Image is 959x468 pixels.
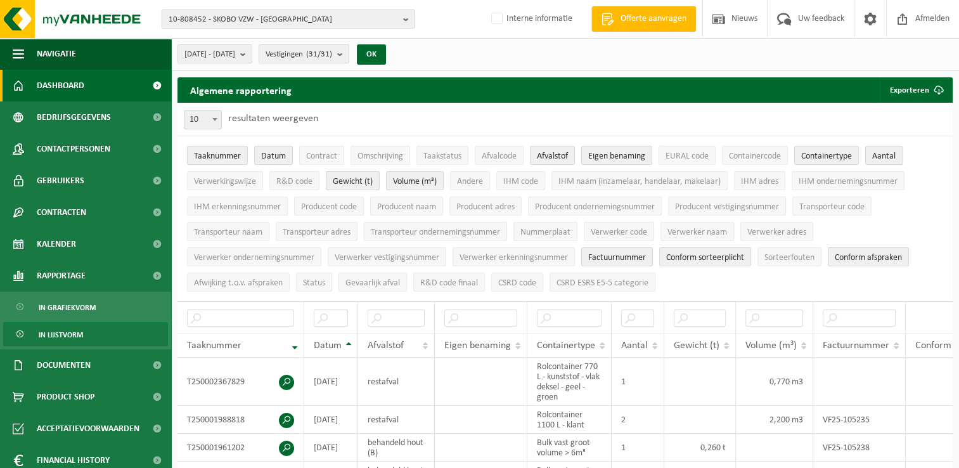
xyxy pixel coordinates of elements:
[184,110,222,129] span: 10
[358,434,435,462] td: behandeld hout (B)
[37,228,76,260] span: Kalender
[423,152,461,161] span: Taakstatus
[357,44,386,65] button: OK
[757,247,821,266] button: SorteerfoutenSorteerfouten: Activate to sort
[450,171,490,190] button: AndereAndere: Activate to sort
[304,358,358,406] td: [DATE]
[449,197,522,216] button: Producent adresProducent adres: Activate to sort
[269,171,319,190] button: R&D codeR&amp;D code: Activate to sort
[612,358,664,406] td: 1
[357,152,403,161] span: Omschrijving
[261,152,286,161] span: Datum
[413,273,485,292] button: R&D code finaalR&amp;D code finaal: Activate to sort
[187,341,241,351] span: Taaknummer
[301,202,357,212] span: Producent code
[612,406,664,434] td: 2
[358,358,435,406] td: restafval
[520,228,570,237] span: Nummerplaat
[667,228,727,237] span: Verwerker naam
[194,253,314,263] span: Verwerker ondernemingsnummer
[194,278,283,288] span: Afwijking t.o.v. afspraken
[674,341,719,351] span: Gewicht (t)
[420,278,478,288] span: R&D code finaal
[303,278,325,288] span: Status
[475,146,524,165] button: AfvalcodeAfvalcode: Activate to sort
[557,278,648,288] span: CSRD ESRS E5-5 categorie
[666,253,744,263] span: Conform sorteerplicht
[386,171,444,190] button: Volume (m³)Volume (m³): Activate to sort
[3,322,168,346] a: In lijstvorm
[823,341,889,351] span: Factuurnummer
[799,202,865,212] span: Transporteur code
[722,146,788,165] button: ContainercodeContainercode: Activate to sort
[37,101,111,133] span: Bedrijfsgegevens
[741,177,778,186] span: IHM adres
[304,434,358,462] td: [DATE]
[792,171,904,190] button: IHM ondernemingsnummerIHM ondernemingsnummer: Activate to sort
[792,197,872,216] button: Transporteur codeTransporteur code: Activate to sort
[37,260,86,292] span: Rapportage
[813,406,906,434] td: VF25-105235
[659,146,716,165] button: EURAL codeEURAL code: Activate to sort
[184,111,221,129] span: 10
[296,273,332,292] button: StatusStatus: Activate to sort
[177,44,252,63] button: [DATE] - [DATE]
[187,146,248,165] button: TaaknummerTaaknummer: Activate to remove sorting
[872,152,896,161] span: Aantal
[764,253,814,263] span: Sorteerfouten
[194,177,256,186] span: Verwerkingswijze
[177,406,304,434] td: T250001988818
[444,341,511,351] span: Eigen benaming
[535,202,655,212] span: Producent ondernemingsnummer
[621,341,648,351] span: Aantal
[527,358,612,406] td: Rolcontainer 770 L - kunststof - vlak deksel - geel - groen
[368,341,404,351] span: Afvalstof
[496,171,545,190] button: IHM codeIHM code: Activate to sort
[3,295,168,319] a: In grafiekvorm
[37,413,139,445] span: Acceptatievoorwaarden
[734,171,785,190] button: IHM adresIHM adres: Activate to sort
[304,406,358,434] td: [DATE]
[675,202,779,212] span: Producent vestigingsnummer
[333,177,373,186] span: Gewicht (t)
[551,171,728,190] button: IHM naam (inzamelaar, handelaar, makelaar)IHM naam (inzamelaar, handelaar, makelaar): Activate to...
[338,273,407,292] button: Gevaarlijk afval : Activate to sort
[37,38,76,70] span: Navigatie
[306,50,332,58] count: (31/31)
[314,341,342,351] span: Datum
[588,253,646,263] span: Factuurnummer
[584,222,654,241] button: Verwerker codeVerwerker code: Activate to sort
[612,434,664,462] td: 1
[747,228,806,237] span: Verwerker adres
[740,222,813,241] button: Verwerker adresVerwerker adres: Activate to sort
[187,197,288,216] button: IHM erkenningsnummerIHM erkenningsnummer: Activate to sort
[37,70,84,101] span: Dashboard
[358,406,435,434] td: restafval
[588,152,645,161] span: Eigen benaming
[37,197,86,228] span: Contracten
[306,152,337,161] span: Contract
[550,273,655,292] button: CSRD ESRS E5-5 categorieCSRD ESRS E5-5 categorie: Activate to sort
[177,358,304,406] td: T250002367829
[194,228,262,237] span: Transporteur naam
[393,177,437,186] span: Volume (m³)
[498,278,536,288] span: CSRD code
[254,146,293,165] button: DatumDatum: Activate to sort
[558,177,721,186] span: IHM naam (inzamelaar, handelaar, makelaar)
[187,222,269,241] button: Transporteur naamTransporteur naam: Activate to sort
[581,247,653,266] button: FactuurnummerFactuurnummer: Activate to sort
[283,228,351,237] span: Transporteur adres
[460,253,568,263] span: Verwerker erkenningsnummer
[537,152,568,161] span: Afvalstof
[736,406,813,434] td: 2,200 m3
[828,247,909,266] button: Conform afspraken : Activate to sort
[276,222,357,241] button: Transporteur adresTransporteur adres: Activate to sort
[416,146,468,165] button: TaakstatusTaakstatus: Activate to sort
[664,434,736,462] td: 0,260 t
[377,202,436,212] span: Producent naam
[736,358,813,406] td: 0,770 m3
[482,152,517,161] span: Afvalcode
[194,202,281,212] span: IHM erkenningsnummer
[457,177,483,186] span: Andere
[266,45,332,64] span: Vestigingen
